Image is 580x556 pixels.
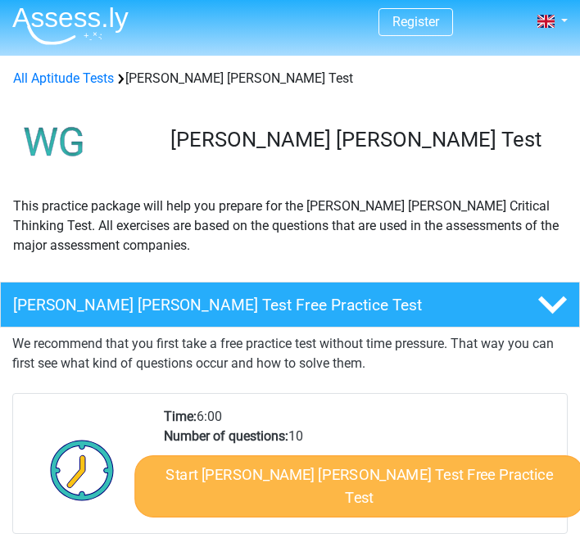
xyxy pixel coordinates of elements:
[164,428,288,444] b: Number of questions:
[170,127,555,152] h3: [PERSON_NAME] [PERSON_NAME] Test
[12,282,568,328] a: [PERSON_NAME] [PERSON_NAME] Test Free Practice Test
[12,7,129,45] img: Assessly
[12,334,568,373] p: We recommend that you first take a free practice test without time pressure. That way you can fir...
[13,70,114,86] a: All Aptitude Tests
[13,102,96,183] img: watson glaser test
[13,197,567,255] p: This practice package will help you prepare for the [PERSON_NAME] [PERSON_NAME] Critical Thinking...
[41,429,124,511] img: Clock
[392,14,439,29] a: Register
[13,296,470,314] h4: [PERSON_NAME] [PERSON_NAME] Test Free Practice Test
[152,407,567,533] div: 6:00 10
[164,409,197,424] b: Time:
[7,69,573,88] div: [PERSON_NAME] [PERSON_NAME] Test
